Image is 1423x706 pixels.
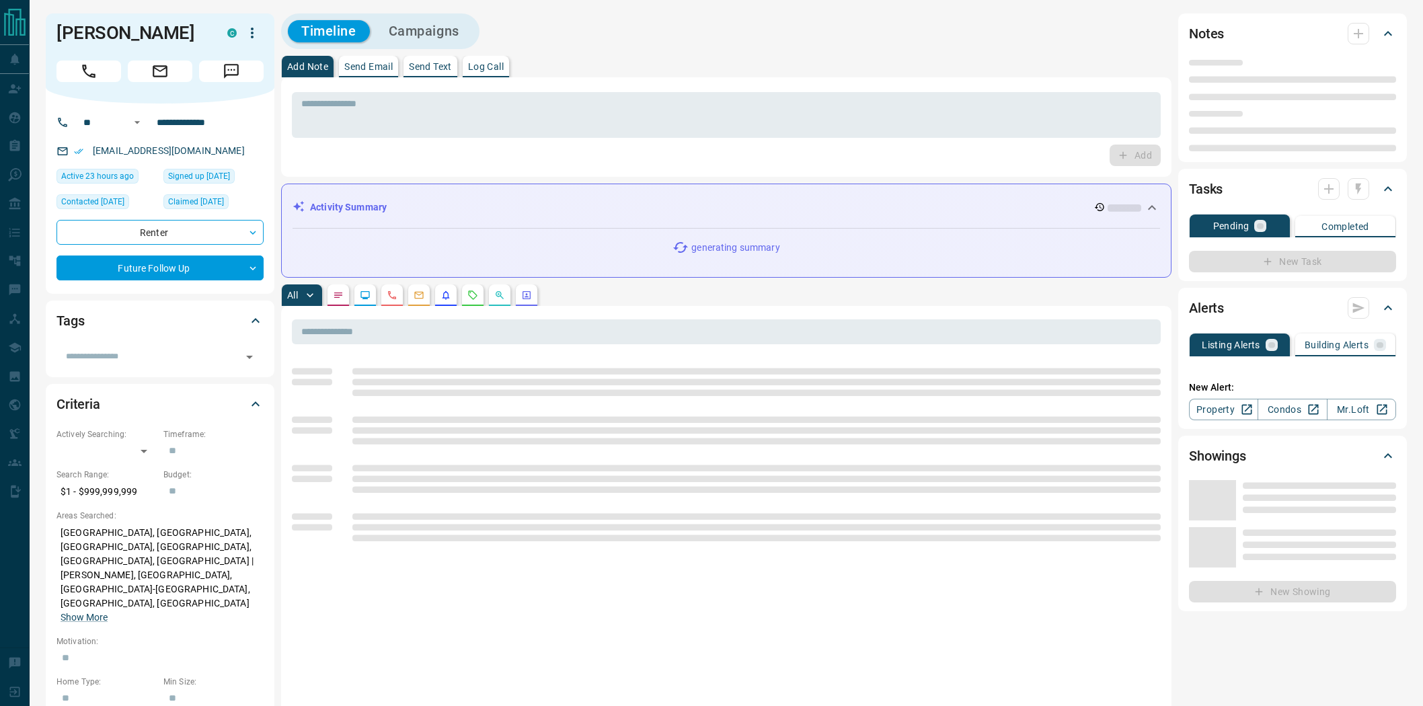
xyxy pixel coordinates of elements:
[1213,221,1249,231] p: Pending
[56,635,264,648] p: Motivation:
[163,169,264,188] div: Wed Jul 24 2024
[1189,178,1223,200] h2: Tasks
[163,428,264,440] p: Timeframe:
[414,290,424,301] svg: Emails
[61,195,124,208] span: Contacted [DATE]
[61,611,108,625] button: Show More
[56,310,84,331] h2: Tags
[56,305,264,337] div: Tags
[163,469,264,481] p: Budget:
[1189,440,1396,472] div: Showings
[56,676,157,688] p: Home Type:
[56,256,264,280] div: Future Follow Up
[1258,399,1327,420] a: Condos
[1189,173,1396,205] div: Tasks
[74,147,83,156] svg: Email Verified
[199,61,264,82] span: Message
[293,195,1160,220] div: Activity Summary
[1189,445,1246,467] h2: Showings
[56,388,264,420] div: Criteria
[128,61,192,82] span: Email
[1189,23,1224,44] h2: Notes
[521,290,532,301] svg: Agent Actions
[56,510,264,522] p: Areas Searched:
[93,145,245,156] a: [EMAIL_ADDRESS][DOMAIN_NAME]
[56,469,157,481] p: Search Range:
[227,28,237,38] div: condos.ca
[56,428,157,440] p: Actively Searching:
[287,62,328,71] p: Add Note
[333,290,344,301] svg: Notes
[168,195,224,208] span: Claimed [DATE]
[56,61,121,82] span: Call
[163,194,264,213] div: Fri Jul 26 2024
[56,169,157,188] div: Tue Aug 12 2025
[56,22,207,44] h1: [PERSON_NAME]
[344,62,393,71] p: Send Email
[310,200,387,214] p: Activity Summary
[56,220,264,245] div: Renter
[163,676,264,688] p: Min Size:
[61,169,134,183] span: Active 23 hours ago
[360,290,371,301] svg: Lead Browsing Activity
[129,114,145,130] button: Open
[387,290,397,301] svg: Calls
[1189,17,1396,50] div: Notes
[494,290,505,301] svg: Opportunities
[1305,340,1369,350] p: Building Alerts
[56,393,100,415] h2: Criteria
[468,62,504,71] p: Log Call
[56,194,157,213] div: Wed Dec 18 2024
[288,20,370,42] button: Timeline
[1189,297,1224,319] h2: Alerts
[1327,399,1396,420] a: Mr.Loft
[1189,381,1396,395] p: New Alert:
[240,348,259,366] button: Open
[375,20,473,42] button: Campaigns
[440,290,451,301] svg: Listing Alerts
[56,481,157,503] p: $1 - $999,999,999
[1321,222,1369,231] p: Completed
[287,290,298,300] p: All
[467,290,478,301] svg: Requests
[56,522,264,629] p: [GEOGRAPHIC_DATA], [GEOGRAPHIC_DATA], [GEOGRAPHIC_DATA], [GEOGRAPHIC_DATA], [GEOGRAPHIC_DATA], [G...
[409,62,452,71] p: Send Text
[1189,292,1396,324] div: Alerts
[1189,399,1258,420] a: Property
[168,169,230,183] span: Signed up [DATE]
[1202,340,1260,350] p: Listing Alerts
[691,241,779,255] p: generating summary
